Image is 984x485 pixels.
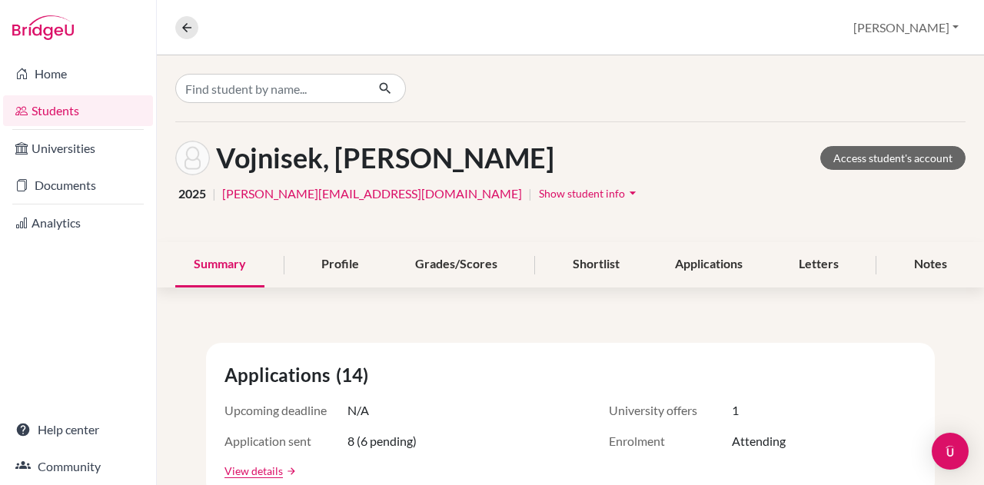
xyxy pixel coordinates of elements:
[347,401,369,420] span: N/A
[528,184,532,203] span: |
[609,432,732,450] span: Enrolment
[3,133,153,164] a: Universities
[554,242,638,287] div: Shortlist
[224,361,336,389] span: Applications
[336,361,374,389] span: (14)
[3,95,153,126] a: Students
[303,242,377,287] div: Profile
[820,146,966,170] a: Access student's account
[625,185,640,201] i: arrow_drop_down
[780,242,857,287] div: Letters
[3,170,153,201] a: Documents
[732,432,786,450] span: Attending
[175,74,366,103] input: Find student by name...
[12,15,74,40] img: Bridge-U
[216,141,554,174] h1: Vojnisek, [PERSON_NAME]
[347,432,417,450] span: 8 (6 pending)
[538,181,641,205] button: Show student infoarrow_drop_down
[3,451,153,482] a: Community
[732,401,739,420] span: 1
[224,463,283,479] a: View details
[846,13,966,42] button: [PERSON_NAME]
[175,141,210,175] img: Júlia Vojnisek's avatar
[3,58,153,89] a: Home
[224,432,347,450] span: Application sent
[178,184,206,203] span: 2025
[932,433,969,470] div: Open Intercom Messenger
[224,401,347,420] span: Upcoming deadline
[539,187,625,200] span: Show student info
[397,242,516,287] div: Grades/Scores
[175,242,264,287] div: Summary
[222,184,522,203] a: [PERSON_NAME][EMAIL_ADDRESS][DOMAIN_NAME]
[283,466,297,477] a: arrow_forward
[3,414,153,445] a: Help center
[3,208,153,238] a: Analytics
[657,242,761,287] div: Applications
[212,184,216,203] span: |
[896,242,966,287] div: Notes
[609,401,732,420] span: University offers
